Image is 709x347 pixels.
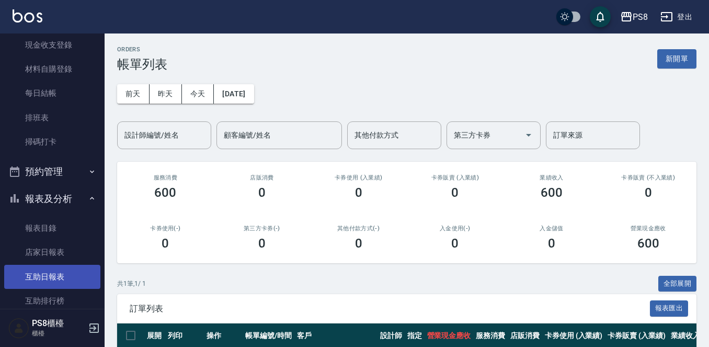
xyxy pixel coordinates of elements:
[658,276,697,292] button: 全部展開
[657,49,696,69] button: 新開單
[258,185,266,200] h3: 0
[541,185,563,200] h3: 600
[637,236,659,251] h3: 600
[162,236,169,251] h3: 0
[32,329,85,338] p: 櫃檯
[656,7,696,27] button: 登出
[4,216,100,240] a: 報表目錄
[226,225,298,232] h2: 第三方卡券(-)
[154,185,176,200] h3: 600
[117,84,150,104] button: 前天
[130,304,650,314] span: 訂單列表
[130,225,201,232] h2: 卡券使用(-)
[516,225,588,232] h2: 入金儲值
[323,174,394,181] h2: 卡券使用 (入業績)
[355,236,362,251] h3: 0
[4,289,100,313] a: 互助排行榜
[32,318,85,329] h5: PS8櫃檯
[645,185,652,200] h3: 0
[633,10,648,24] div: PS8
[8,318,29,339] img: Person
[451,185,459,200] h3: 0
[226,174,298,181] h2: 店販消費
[117,46,167,53] h2: ORDERS
[612,225,684,232] h2: 營業現金應收
[214,84,254,104] button: [DATE]
[419,225,491,232] h2: 入金使用(-)
[355,185,362,200] h3: 0
[4,265,100,289] a: 互助日報表
[13,9,42,23] img: Logo
[4,106,100,130] a: 排班表
[117,279,146,288] p: 共 1 筆, 1 / 1
[4,57,100,81] a: 材料自購登錄
[117,57,167,72] h3: 帳單列表
[590,6,611,27] button: save
[516,174,588,181] h2: 業績收入
[150,84,182,104] button: 昨天
[4,158,100,185] button: 預約管理
[4,33,100,57] a: 現金收支登錄
[4,130,100,154] a: 掃碼打卡
[548,236,555,251] h3: 0
[182,84,214,104] button: 今天
[520,127,537,143] button: Open
[451,236,459,251] h3: 0
[616,6,652,28] button: PS8
[650,303,689,313] a: 報表匯出
[323,225,394,232] h2: 其他付款方式(-)
[4,240,100,264] a: 店家日報表
[419,174,491,181] h2: 卡券販賣 (入業績)
[650,300,689,317] button: 報表匯出
[4,81,100,105] a: 每日結帳
[130,174,201,181] h3: 服務消費
[657,53,696,63] a: 新開單
[4,185,100,212] button: 報表及分析
[258,236,266,251] h3: 0
[612,174,684,181] h2: 卡券販賣 (不入業績)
